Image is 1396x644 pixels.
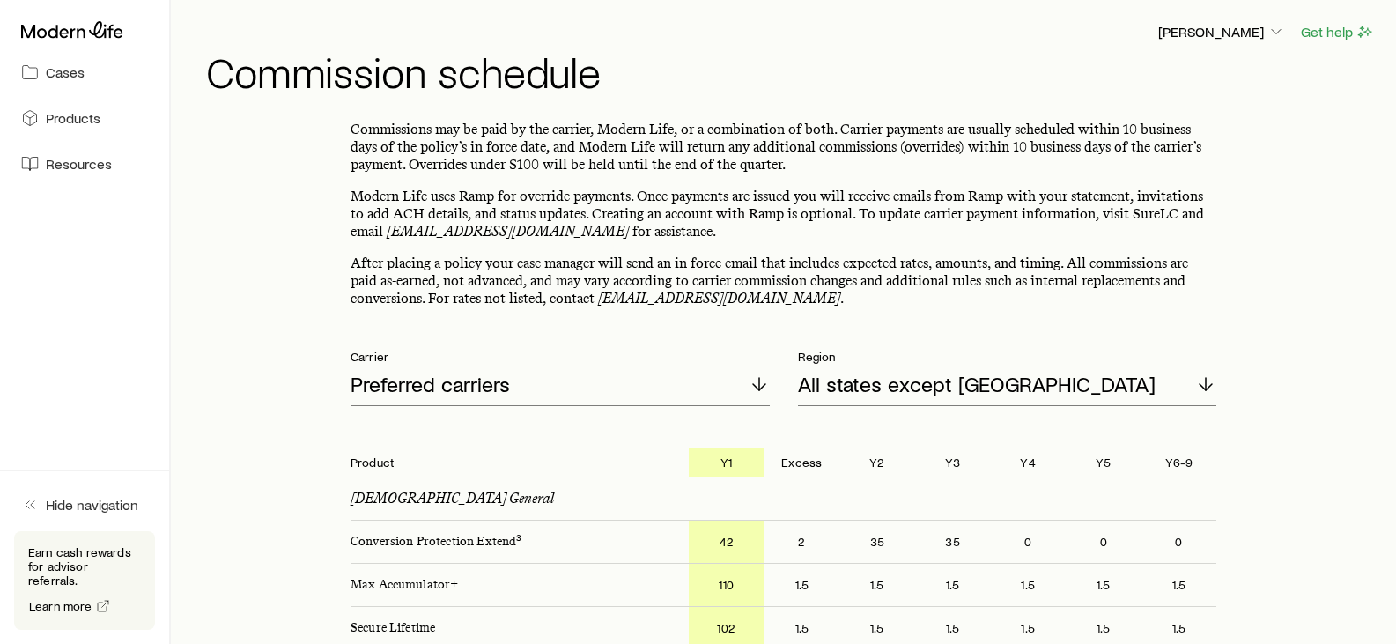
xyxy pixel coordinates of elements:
[1157,22,1286,43] button: [PERSON_NAME]
[14,144,155,183] a: Resources
[689,448,764,477] p: Y1
[336,564,689,606] p: Max Accumulator+
[798,350,1217,364] p: Region
[351,188,1216,241] p: Modern Life uses Ramp for override payments. Once payments are issued you will receive emails fro...
[689,521,764,563] p: 42
[516,534,521,549] a: 3
[798,372,1156,396] p: All states except [GEOGRAPHIC_DATA]
[28,545,141,588] p: Earn cash rewards for advisor referrals.
[990,521,1066,563] p: 0
[1066,521,1141,563] p: 0
[915,564,991,606] p: 1.5
[1141,521,1217,563] p: 0
[1300,22,1375,42] button: Get help
[839,521,915,563] p: 35
[14,53,155,92] a: Cases
[46,155,112,173] span: Resources
[14,485,155,524] button: Hide navigation
[14,531,155,630] div: Earn cash rewards for advisor referrals.Learn more
[351,350,770,364] p: Carrier
[764,521,839,563] p: 2
[764,564,839,606] p: 1.5
[990,564,1066,606] p: 1.5
[839,448,915,477] p: Y2
[46,496,138,514] span: Hide navigation
[598,290,840,307] a: [EMAIL_ADDRESS][DOMAIN_NAME]
[1141,564,1217,606] p: 1.5
[351,255,1216,307] p: After placing a policy your case manager will send an in force email that includes expected rates...
[764,448,839,477] p: Excess
[839,564,915,606] p: 1.5
[387,223,629,240] a: [EMAIL_ADDRESS][DOMAIN_NAME]
[351,490,554,507] p: [DEMOGRAPHIC_DATA] General
[1066,448,1141,477] p: Y5
[351,372,510,396] p: Preferred carriers
[206,50,1375,93] h1: Commission schedule
[46,109,100,127] span: Products
[915,521,991,563] p: 35
[1066,564,1141,606] p: 1.5
[336,521,689,563] p: Conversion Protection Extend
[336,448,689,477] p: Product
[46,63,85,81] span: Cases
[516,532,521,544] sup: 3
[14,99,155,137] a: Products
[351,121,1216,174] p: Commissions may be paid by the carrier, Modern Life, or a combination of both. Carrier payments a...
[1141,448,1217,477] p: Y6-9
[29,600,92,612] span: Learn more
[915,448,991,477] p: Y3
[1158,23,1285,41] p: [PERSON_NAME]
[990,448,1066,477] p: Y4
[689,564,764,606] p: 110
